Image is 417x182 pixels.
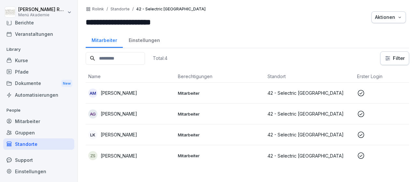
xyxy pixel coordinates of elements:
[136,7,206,11] p: 42 - Selectric [GEOGRAPHIC_DATA]
[88,89,97,98] div: AM
[3,66,74,77] a: Pfade
[178,153,262,159] p: Mitarbeiter
[92,7,104,11] a: Rolink
[178,132,262,138] p: Mitarbeiter
[3,77,74,90] div: Dokumente
[88,130,97,139] div: LK
[61,80,72,87] div: New
[3,17,74,28] a: Berichte
[101,131,137,138] p: [PERSON_NAME]
[3,138,74,150] a: Standorte
[178,90,262,96] p: Mitarbeiter
[101,90,137,96] p: [PERSON_NAME]
[3,127,74,138] a: Gruppen
[153,55,167,61] p: Total: 4
[3,105,74,116] p: People
[3,55,74,66] a: Kurse
[267,110,352,117] p: 42 - Selectric [GEOGRAPHIC_DATA]
[110,7,130,11] p: Standorte
[86,70,175,83] th: Name
[123,31,165,48] a: Einstellungen
[107,7,108,11] p: /
[86,31,123,48] a: Mitarbeiter
[3,116,74,127] a: Mitarbeiter
[175,70,265,83] th: Berechtigungen
[3,89,74,101] a: Automatisierungen
[101,110,137,117] p: [PERSON_NAME]
[375,14,402,21] div: Aktionen
[178,111,262,117] p: Mitarbeiter
[267,131,352,138] p: 42 - Selectric [GEOGRAPHIC_DATA]
[381,52,409,65] button: Filter
[18,13,66,17] p: Menü Akademie
[18,7,66,12] p: [PERSON_NAME] Rolink
[88,109,97,119] div: AG
[3,28,74,40] a: Veranstaltungen
[384,55,405,62] div: Filter
[3,44,74,55] p: Library
[132,7,134,11] p: /
[267,90,352,96] p: 42 - Selectric [GEOGRAPHIC_DATA]
[267,152,352,159] p: 42 - Selectric [GEOGRAPHIC_DATA]
[3,77,74,90] a: DokumenteNew
[3,166,74,177] a: Einstellungen
[3,154,74,166] div: Support
[265,70,354,83] th: Standort
[88,151,97,160] div: ZS
[371,11,406,23] button: Aktionen
[101,152,137,159] p: [PERSON_NAME]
